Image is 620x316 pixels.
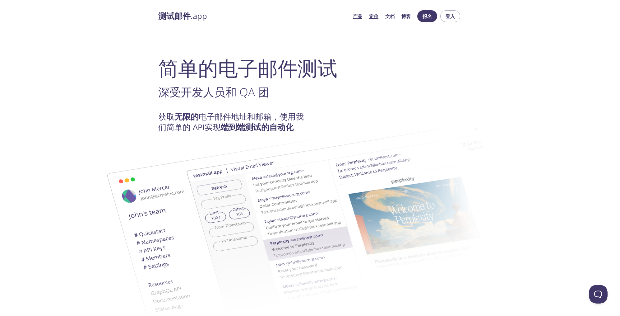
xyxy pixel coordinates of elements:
[589,285,608,304] iframe: 求助童子军信标 - 开放
[353,13,362,19] font: 产品
[353,12,362,20] a: 产品
[199,111,280,122] font: 电子邮件地址和邮箱，
[158,11,191,21] font: 测试邮件
[385,12,395,20] a: 文档
[191,11,207,21] font: .app
[385,13,395,19] font: 文档
[440,10,460,22] button: 登入
[158,54,337,82] font: 简单的电子邮件测试
[401,12,411,20] a: 博客
[174,111,199,122] font: 无限的
[369,13,378,19] font: 定价
[423,13,432,19] font: 报名
[158,111,174,122] font: 获取
[158,84,269,100] span: 深受开发人员和 QA 团
[417,10,437,22] button: 报名
[158,111,304,133] font: 使用我们简单的 API实现
[158,11,348,21] a: 测试邮件.app
[401,13,411,19] font: 博客
[369,12,378,20] a: 定价
[446,13,455,19] font: 登入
